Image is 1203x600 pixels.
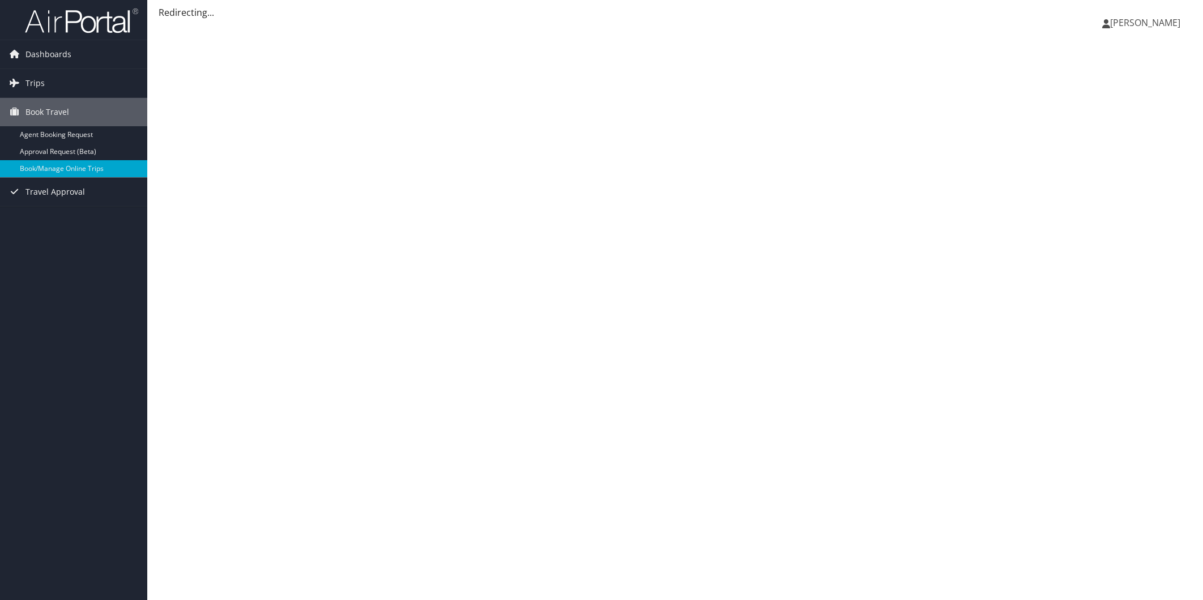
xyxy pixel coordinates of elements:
[25,40,71,68] span: Dashboards
[25,178,85,206] span: Travel Approval
[1110,16,1180,29] span: [PERSON_NAME]
[25,7,138,34] img: airportal-logo.png
[25,69,45,97] span: Trips
[25,98,69,126] span: Book Travel
[159,6,1192,19] div: Redirecting...
[1102,6,1192,40] a: [PERSON_NAME]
